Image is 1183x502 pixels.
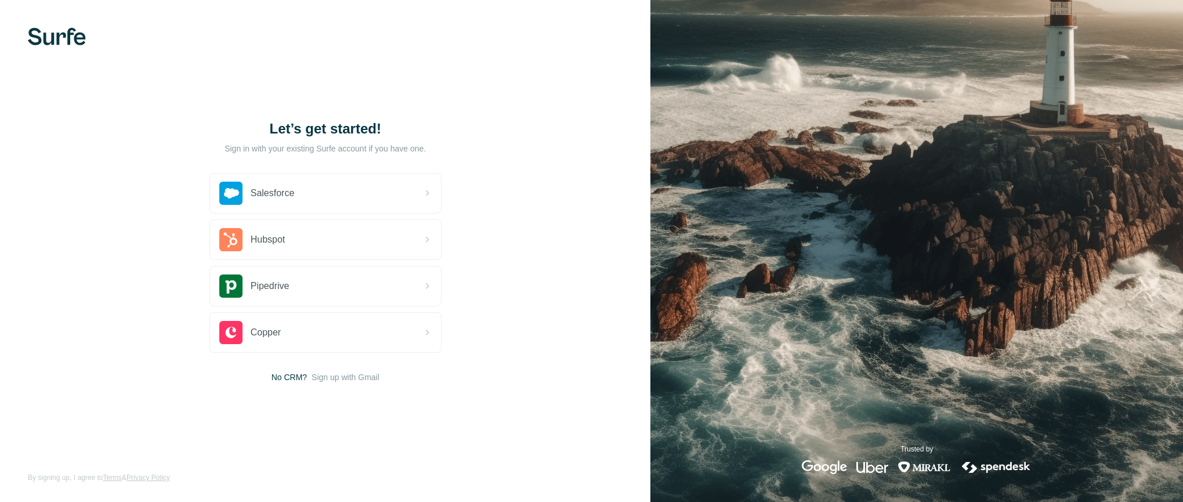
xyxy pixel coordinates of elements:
[272,371,307,383] span: No CRM?
[802,460,847,474] img: google's logo
[898,460,951,474] img: mirakl's logo
[251,326,281,340] span: Copper
[219,275,243,298] img: pipedrive's logo
[312,371,379,383] button: Sign up with Gmail
[960,460,1032,474] img: spendesk's logo
[900,444,933,454] p: Trusted by
[251,233,285,247] span: Hubspot
[251,279,290,293] span: Pipedrive
[103,474,122,482] a: Terms
[209,120,442,138] h1: Let’s get started!
[219,182,243,205] img: salesforce's logo
[251,186,295,200] span: Salesforce
[28,472,170,483] span: By signing up, I agree to &
[219,228,243,251] img: hubspot's logo
[856,460,888,474] img: uber's logo
[28,28,86,45] img: Surfe's logo
[219,321,243,344] img: copper's logo
[225,143,426,154] p: Sign in with your existing Surfe account if you have one.
[126,474,170,482] a: Privacy Policy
